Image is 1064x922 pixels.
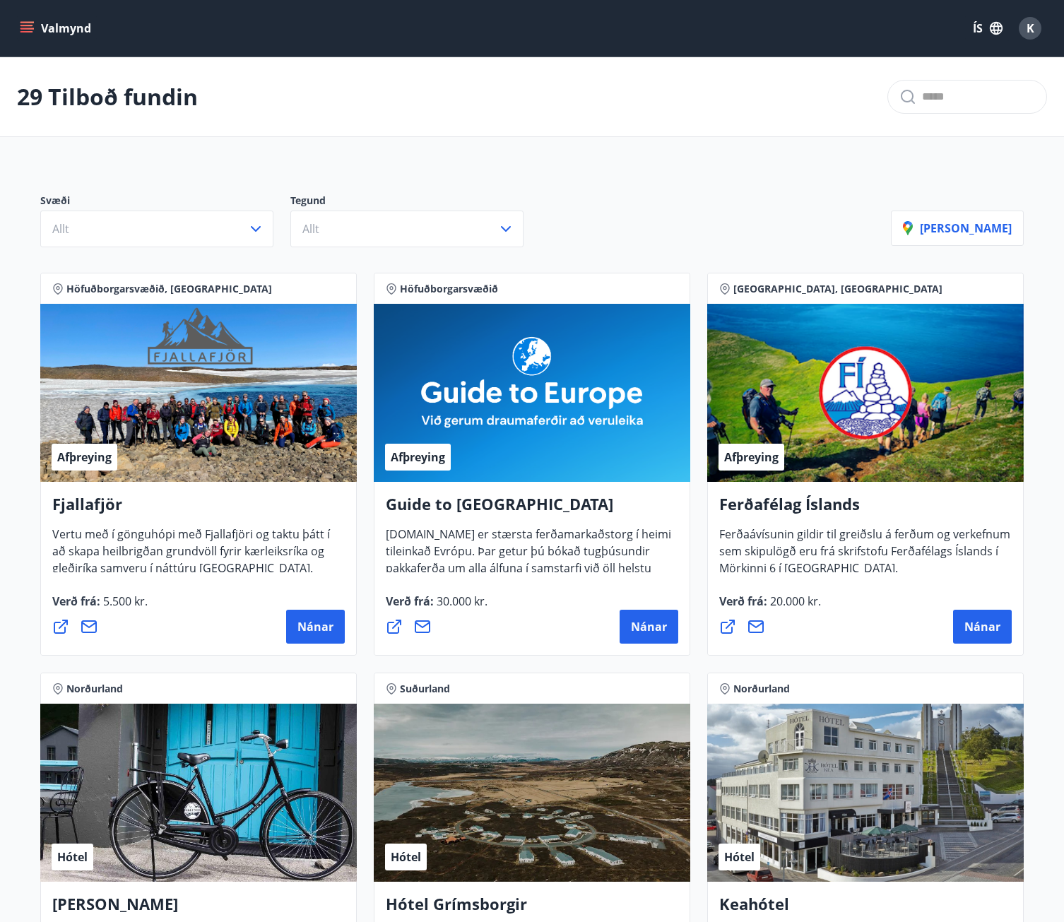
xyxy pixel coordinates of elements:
span: Suðurland [400,682,450,696]
span: Afþreying [57,449,112,465]
button: ÍS [965,16,1010,41]
button: K [1013,11,1047,45]
span: Norðurland [733,682,790,696]
span: Nánar [964,619,1000,634]
span: Verð frá : [719,593,821,620]
button: Nánar [953,610,1012,644]
button: [PERSON_NAME] [891,211,1024,246]
span: 20.000 kr. [767,593,821,609]
button: Nánar [620,610,678,644]
p: 29 Tilboð fundin [17,81,198,112]
span: Hótel [57,849,88,865]
span: Afþreying [724,449,779,465]
span: Ferðaávísunin gildir til greiðslu á ferðum og verkefnum sem skipulögð eru frá skrifstofu Ferðafél... [719,526,1010,587]
span: Vertu með í gönguhópi með Fjallafjöri og taktu þátt í að skapa heilbrigðan grundvöll fyrir kærlei... [52,526,330,587]
span: 5.500 kr. [100,593,148,609]
button: Allt [40,211,273,247]
h4: Ferðafélag Íslands [719,493,1012,526]
span: Verð frá : [386,593,487,620]
span: Hótel [724,849,755,865]
span: Nánar [297,619,333,634]
span: [DOMAIN_NAME] er stærsta ferðamarkaðstorg í heimi tileinkað Evrópu. Þar getur þú bókað tugþúsundi... [386,526,671,621]
span: Allt [52,221,69,237]
span: [GEOGRAPHIC_DATA], [GEOGRAPHIC_DATA] [733,282,942,296]
button: Nánar [286,610,345,644]
span: Afþreying [391,449,445,465]
p: Tegund [290,194,540,211]
span: Norðurland [66,682,123,696]
button: menu [17,16,97,41]
span: K [1027,20,1034,36]
h4: Guide to [GEOGRAPHIC_DATA] [386,493,678,526]
span: Nánar [631,619,667,634]
p: [PERSON_NAME] [903,220,1012,236]
span: Verð frá : [52,593,148,620]
span: Hótel [391,849,421,865]
p: Svæði [40,194,290,211]
span: Höfuðborgarsvæðið [400,282,498,296]
span: Höfuðborgarsvæðið, [GEOGRAPHIC_DATA] [66,282,272,296]
h4: Fjallafjör [52,493,345,526]
span: 30.000 kr. [434,593,487,609]
button: Allt [290,211,524,247]
span: Allt [302,221,319,237]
